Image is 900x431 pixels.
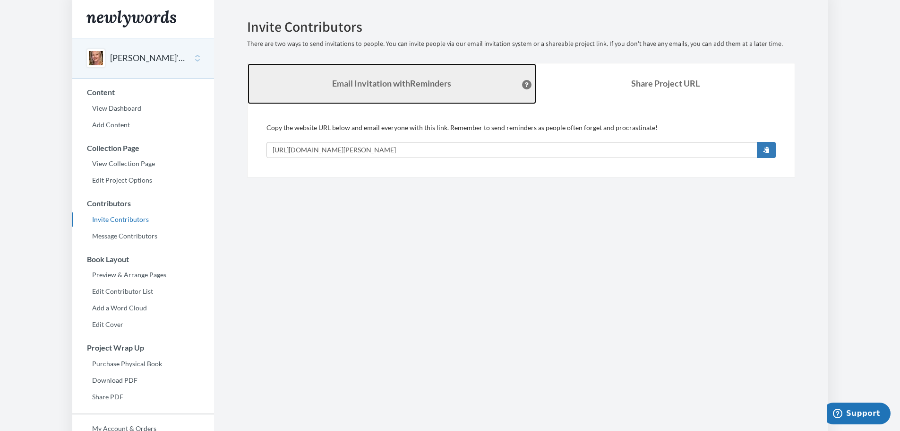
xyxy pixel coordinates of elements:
[73,255,214,264] h3: Book Layout
[73,199,214,208] h3: Contributors
[72,301,214,315] a: Add a Word Cloud
[86,10,176,27] img: Newlywords logo
[72,173,214,187] a: Edit Project Options
[72,357,214,371] a: Purchase Physical Book
[72,390,214,404] a: Share PDF
[247,39,795,49] p: There are two ways to send invitations to people. You can invite people via our email invitation ...
[247,19,795,35] h2: Invite Contributors
[332,78,451,88] strong: Email Invitation with Reminders
[72,268,214,282] a: Preview & Arrange Pages
[631,78,700,88] b: Share Project URL
[72,317,214,332] a: Edit Cover
[72,118,214,132] a: Add Content
[73,88,214,97] h3: Content
[72,229,214,243] a: Message Contributors
[827,403,891,426] iframe: Opens a widget where you can chat to one of our agents
[73,343,214,352] h3: Project Wrap Up
[72,284,214,299] a: Edit Contributor List
[266,123,776,158] div: Copy the website URL below and email everyone with this link. Remember to send reminders as peopl...
[73,144,214,152] h3: Collection Page
[72,157,214,171] a: View Collection Page
[72,101,214,115] a: View Dashboard
[72,373,214,387] a: Download PDF
[72,212,214,227] a: Invite Contributors
[110,52,187,64] button: [PERSON_NAME]'s Retirement Book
